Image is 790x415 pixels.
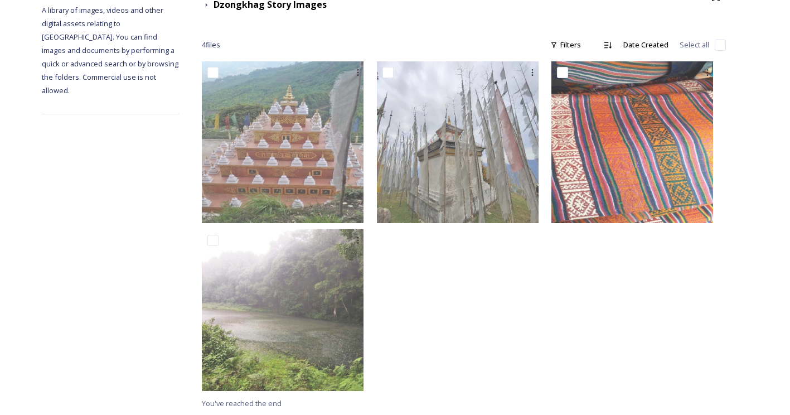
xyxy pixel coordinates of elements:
[377,61,539,223] img: pg4.jpg
[202,40,220,50] span: 4 file s
[42,5,180,95] span: A library of images, videos and other digital assets relating to [GEOGRAPHIC_DATA]. You can find ...
[680,40,709,50] span: Select all
[202,229,364,391] img: pg1.jpg
[202,398,282,408] span: You've reached the end
[545,34,587,56] div: Filters
[618,34,674,56] div: Date Created
[551,61,713,223] img: pg2.jpg
[202,61,364,223] img: pg3.jpg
